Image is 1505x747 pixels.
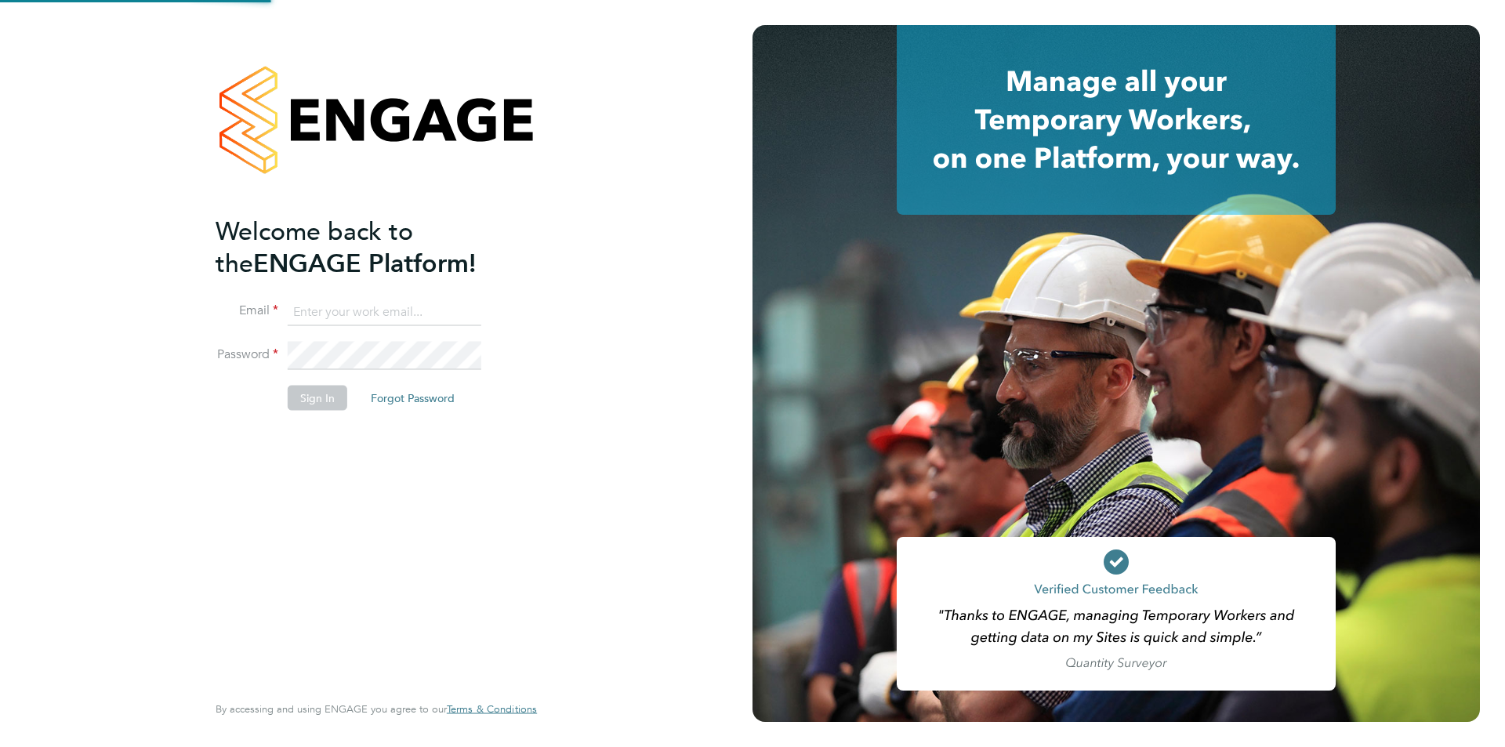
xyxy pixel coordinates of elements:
span: Welcome back to the [216,216,413,278]
button: Forgot Password [358,386,467,411]
span: By accessing and using ENGAGE you agree to our [216,702,537,716]
h2: ENGAGE Platform! [216,215,521,279]
button: Sign In [288,386,347,411]
input: Enter your work email... [288,298,481,326]
label: Password [216,346,278,363]
label: Email [216,303,278,319]
a: Terms & Conditions [447,703,537,716]
span: Terms & Conditions [447,702,537,716]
